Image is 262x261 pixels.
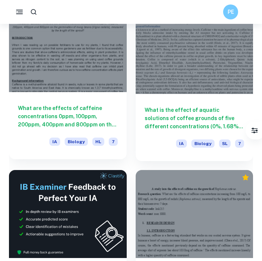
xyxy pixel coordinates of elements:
[145,106,244,130] h6: What is the effect of aquatic solutions of coffee grounds of five different concentrations (0%, 1...
[65,138,88,146] span: Biology
[136,6,253,161] a: What is the effect of aquatic solutions of coffee grounds of five different concentrations (0%, 1...
[92,138,104,146] span: HL
[226,8,235,16] h6: PE
[242,174,249,181] div: Premium
[109,138,118,146] span: 7
[223,4,238,19] button: PE
[9,170,127,258] img: Thumbnail
[191,139,215,148] span: Biology
[9,6,127,161] a: What are the effects of caffeine concentrations 0ppm, 100ppm, 200ppm, 400ppm and 800ppm on the ge...
[235,139,244,148] span: 7
[176,139,187,148] span: IA
[219,139,231,148] span: SL
[49,138,60,146] span: IA
[18,104,118,129] h6: What are the effects of caffeine concentrations 0ppm, 100ppm, 200ppm, 400ppm and 800ppm on the ge...
[247,123,262,138] button: Filter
